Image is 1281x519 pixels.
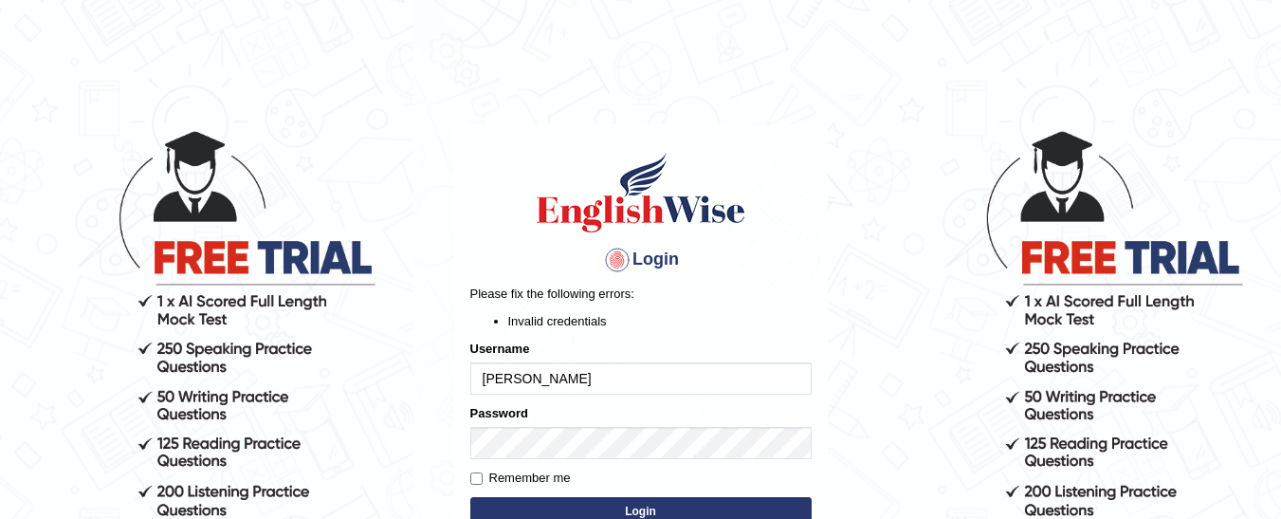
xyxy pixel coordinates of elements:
h4: Login [470,245,812,275]
input: Remember me [470,473,483,485]
p: Please fix the following errors: [470,285,812,303]
img: Logo of English Wise sign in for intelligent practice with AI [533,150,749,235]
label: Password [470,404,528,422]
label: Remember me [470,469,571,488]
label: Username [470,340,530,358]
li: Invalid credentials [508,312,812,330]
